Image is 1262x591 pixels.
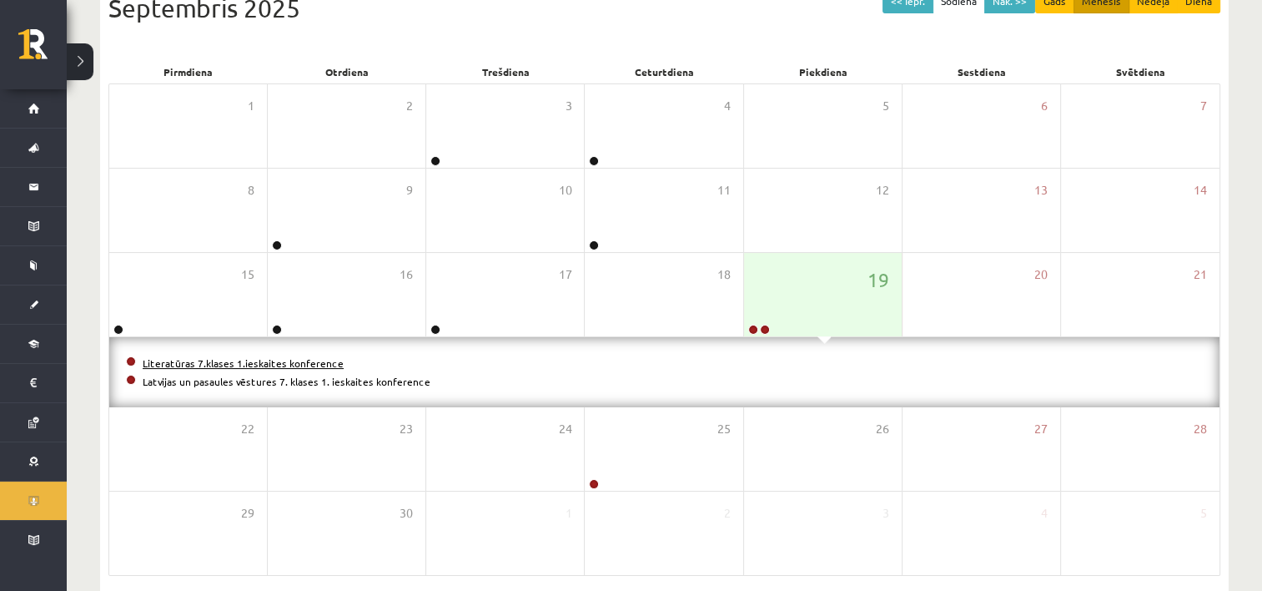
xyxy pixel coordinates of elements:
[406,97,413,115] span: 2
[876,420,889,438] span: 26
[882,504,889,523] span: 3
[585,60,743,83] div: Ceturtdiena
[143,375,430,388] a: Latvijas un pasaules vēstures 7. klases 1. ieskaites konference
[1194,181,1207,200] span: 14
[1194,265,1207,284] span: 21
[1034,181,1048,200] span: 13
[903,60,1061,83] div: Sestdiena
[1034,265,1048,284] span: 20
[744,60,903,83] div: Piekdiena
[1041,97,1048,115] span: 6
[400,265,413,284] span: 16
[241,420,254,438] span: 22
[565,97,571,115] span: 3
[18,29,67,71] a: Rīgas 1. Tālmācības vidusskola
[1194,420,1207,438] span: 28
[717,265,731,284] span: 18
[248,181,254,200] span: 8
[717,181,731,200] span: 11
[241,504,254,523] span: 29
[724,97,731,115] span: 4
[867,265,889,294] span: 19
[558,181,571,200] span: 10
[426,60,585,83] div: Trešdiena
[248,97,254,115] span: 1
[565,504,571,523] span: 1
[1200,504,1207,523] span: 5
[724,504,731,523] span: 2
[406,181,413,200] span: 9
[876,181,889,200] span: 12
[143,356,344,370] a: Literatūras 7.klases 1.ieskaites konference
[717,420,731,438] span: 25
[400,504,413,523] span: 30
[1041,504,1048,523] span: 4
[108,60,267,83] div: Pirmdiena
[1034,420,1048,438] span: 27
[1062,60,1220,83] div: Svētdiena
[1200,97,1207,115] span: 7
[400,420,413,438] span: 23
[882,97,889,115] span: 5
[241,265,254,284] span: 15
[267,60,425,83] div: Otrdiena
[558,420,571,438] span: 24
[558,265,571,284] span: 17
